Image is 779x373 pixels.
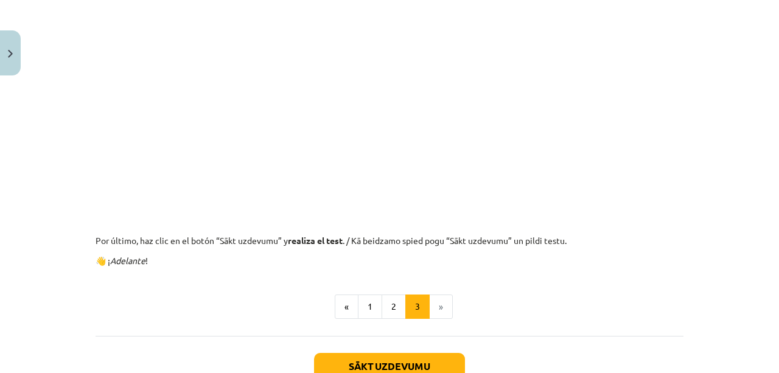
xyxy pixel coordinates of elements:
button: « [335,295,358,319]
button: 3 [405,295,430,319]
button: 2 [382,295,406,319]
i: Adelante [110,255,145,266]
b: realiza el test [288,235,343,246]
p: 👋 ¡ ! [96,254,683,267]
p: Por último, haz clic en el botón “Sākt uzdevumu” y . / Kā beidzamo spied pogu “Sākt uzdevumu” un ... [96,234,683,247]
button: 1 [358,295,382,319]
img: icon-close-lesson-0947bae3869378f0d4975bcd49f059093ad1ed9edebbc8119c70593378902aed.svg [8,50,13,58]
nav: Page navigation example [96,295,683,319]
